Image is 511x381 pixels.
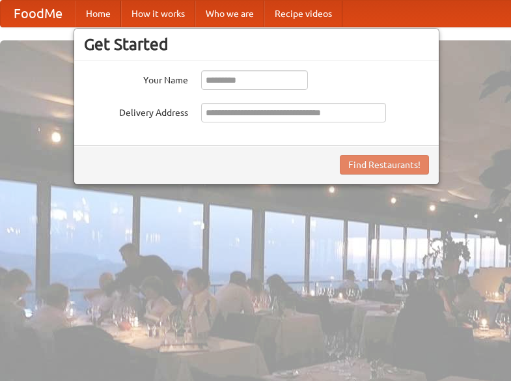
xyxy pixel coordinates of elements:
[195,1,264,27] a: Who we are
[1,1,76,27] a: FoodMe
[121,1,195,27] a: How it works
[76,1,121,27] a: Home
[340,155,429,175] button: Find Restaurants!
[84,103,188,119] label: Delivery Address
[84,70,188,87] label: Your Name
[264,1,342,27] a: Recipe videos
[84,35,429,54] h3: Get Started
